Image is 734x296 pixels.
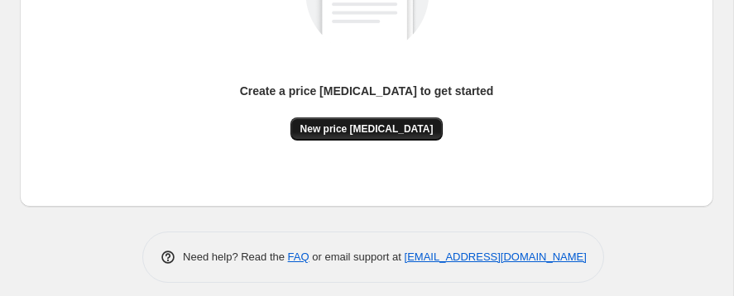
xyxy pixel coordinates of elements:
[240,83,494,99] p: Create a price [MEDICAL_DATA] to get started
[309,251,405,263] span: or email support at
[300,122,434,136] span: New price [MEDICAL_DATA]
[288,251,309,263] a: FAQ
[183,251,288,263] span: Need help? Read the
[290,117,444,141] button: New price [MEDICAL_DATA]
[405,251,587,263] a: [EMAIL_ADDRESS][DOMAIN_NAME]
